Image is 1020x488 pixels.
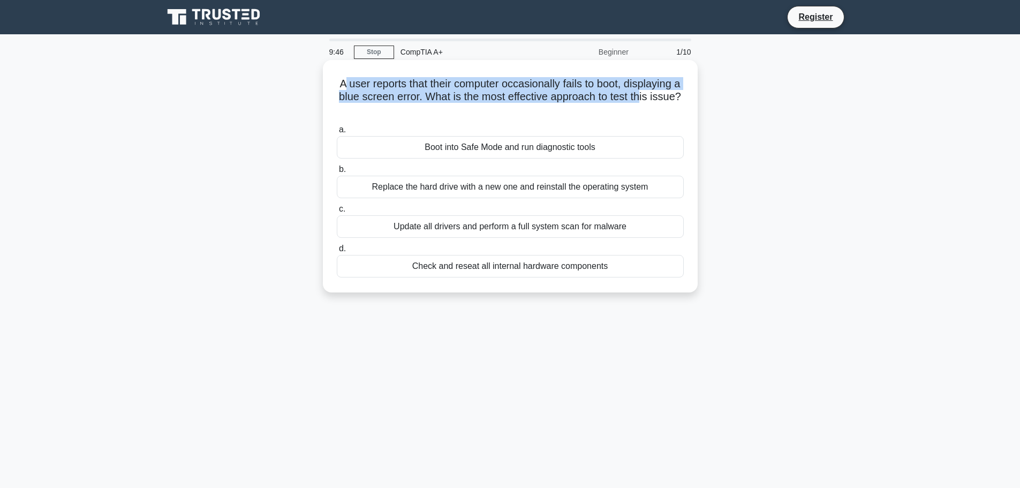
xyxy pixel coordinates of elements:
div: Boot into Safe Mode and run diagnostic tools [337,136,684,159]
div: Update all drivers and perform a full system scan for malware [337,215,684,238]
div: Beginner [541,41,635,63]
span: c. [339,204,345,213]
div: CompTIA A+ [394,41,541,63]
div: 1/10 [635,41,698,63]
span: b. [339,164,346,174]
div: 9:46 [323,41,354,63]
a: Stop [354,46,394,59]
span: d. [339,244,346,253]
span: a. [339,125,346,134]
a: Register [792,10,839,24]
h5: A user reports that their computer occasionally fails to boot, displaying a blue screen error. Wh... [336,77,685,117]
div: Check and reseat all internal hardware components [337,255,684,277]
div: Replace the hard drive with a new one and reinstall the operating system [337,176,684,198]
